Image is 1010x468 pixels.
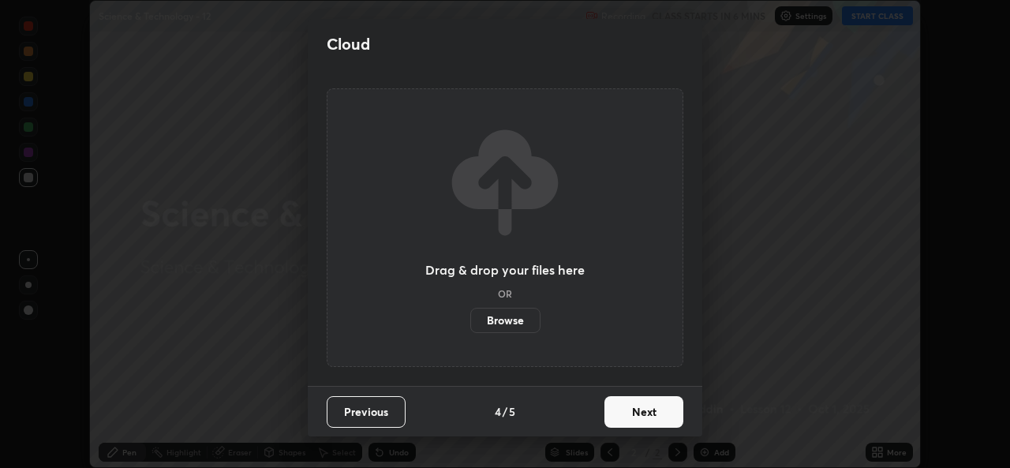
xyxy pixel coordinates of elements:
[604,396,683,428] button: Next
[498,289,512,298] h5: OR
[503,403,507,420] h4: /
[425,264,585,276] h3: Drag & drop your files here
[509,403,515,420] h4: 5
[327,396,406,428] button: Previous
[327,34,370,54] h2: Cloud
[495,403,501,420] h4: 4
